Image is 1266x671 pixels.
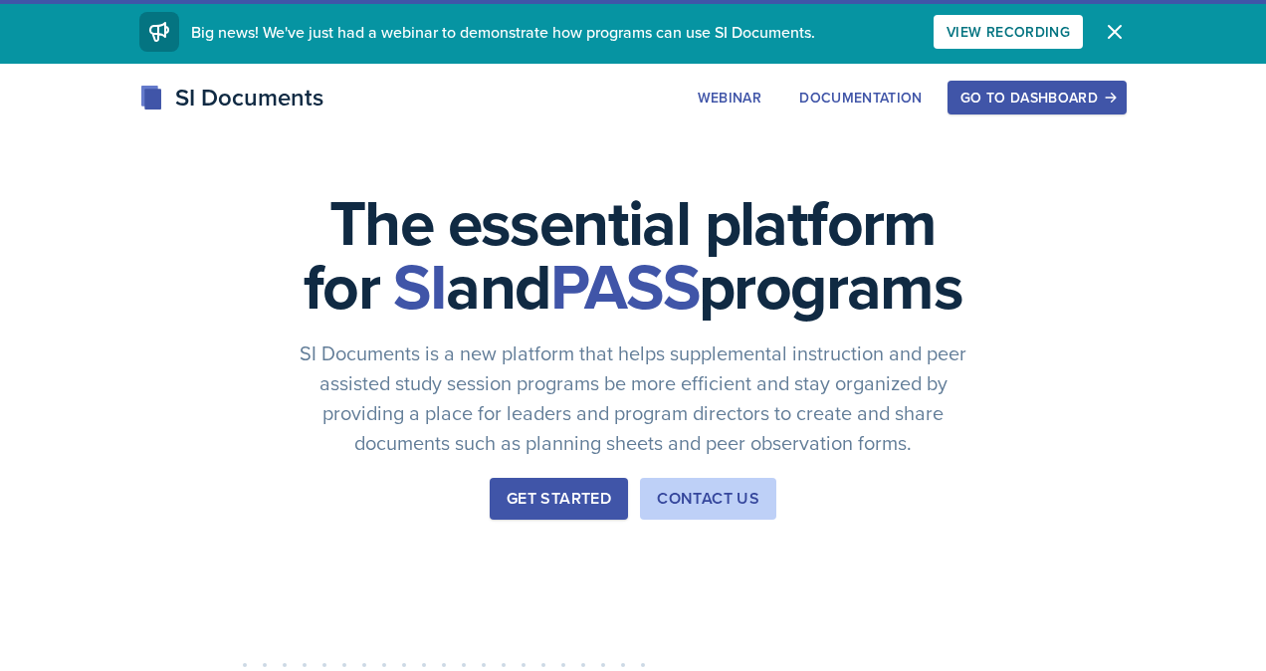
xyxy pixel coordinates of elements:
[934,15,1083,49] button: View Recording
[507,487,611,511] div: Get Started
[640,478,776,520] button: Contact Us
[947,24,1070,40] div: View Recording
[685,81,774,114] button: Webinar
[799,90,923,106] div: Documentation
[490,478,628,520] button: Get Started
[191,21,815,43] span: Big news! We've just had a webinar to demonstrate how programs can use SI Documents.
[948,81,1127,114] button: Go to Dashboard
[139,80,323,115] div: SI Documents
[657,487,759,511] div: Contact Us
[960,90,1114,106] div: Go to Dashboard
[698,90,761,106] div: Webinar
[786,81,936,114] button: Documentation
